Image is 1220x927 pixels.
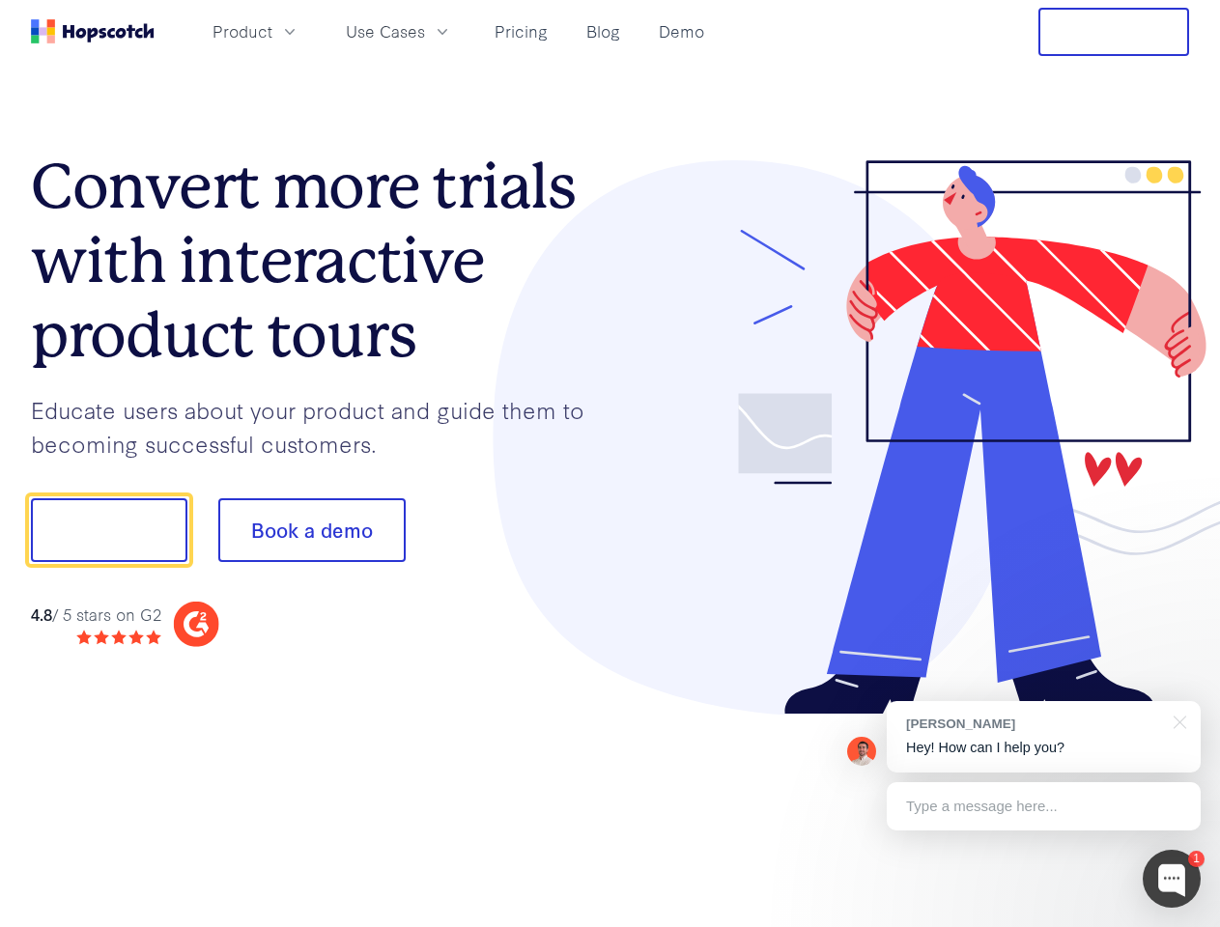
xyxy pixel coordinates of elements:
a: Demo [651,15,712,47]
a: Pricing [487,15,555,47]
p: Educate users about your product and guide them to becoming successful customers. [31,393,610,460]
button: Use Cases [334,15,464,47]
p: Hey! How can I help you? [906,738,1181,758]
span: Use Cases [346,19,425,43]
div: / 5 stars on G2 [31,603,161,627]
div: Type a message here... [887,782,1201,830]
h1: Convert more trials with interactive product tours [31,150,610,372]
button: Free Trial [1038,8,1189,56]
button: Product [201,15,311,47]
strong: 4.8 [31,603,52,625]
div: 1 [1188,851,1205,867]
span: Product [213,19,272,43]
a: Home [31,19,155,43]
div: [PERSON_NAME] [906,715,1162,733]
button: Book a demo [218,498,406,562]
a: Blog [579,15,628,47]
button: Show me! [31,498,187,562]
img: Mark Spera [847,737,876,766]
